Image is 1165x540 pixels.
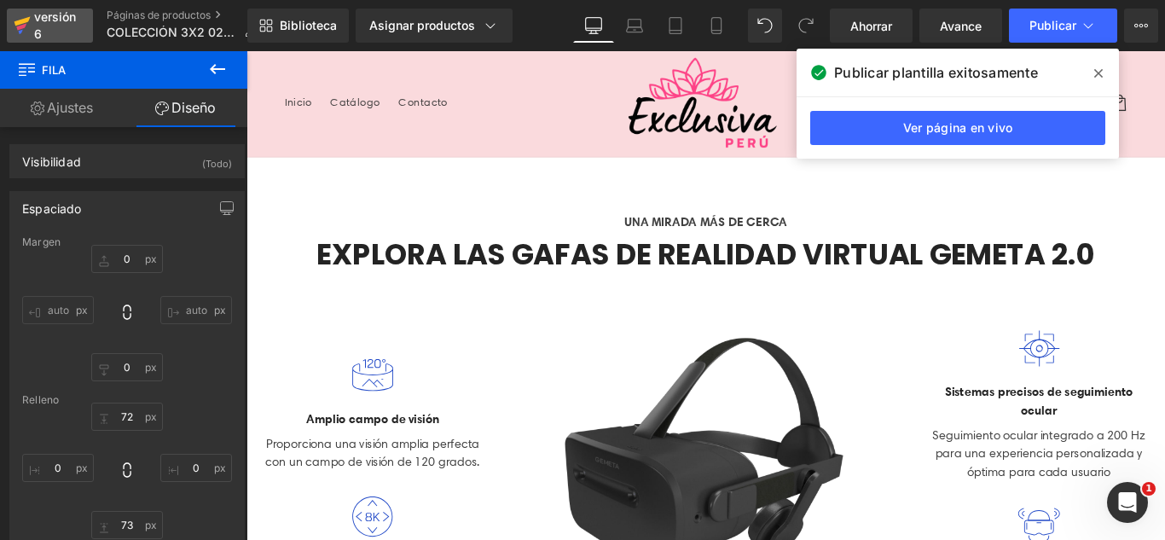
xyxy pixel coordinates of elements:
[810,111,1105,145] a: Ver página en vivo
[22,393,59,406] font: Relleno
[84,39,161,75] a: Catálogo
[22,154,81,169] font: Visibilidad
[1107,482,1148,523] iframe: Chat en vivo de Intercom
[369,18,475,32] font: Asignar productos
[107,25,244,39] font: COLECCIÓN 3X2 02-09
[655,9,696,43] a: Tableta
[22,296,94,324] input: 0
[1124,9,1158,43] button: Más
[919,9,1002,43] a: Avance
[79,206,953,251] font: EXPLORA LAS GAFAS DE REALIDAD VIRTUAL GEMETA 2.0
[67,404,217,421] font: Amplio campo de visión
[1145,483,1152,494] font: 1
[91,245,163,273] input: 0
[42,63,66,77] font: Fila
[34,9,76,41] font: versión 6
[107,9,270,22] a: Páginas de productos
[247,9,349,43] a: Nueva Biblioteca
[785,374,996,412] font: Sistemas precisos de seguimiento ocular
[427,7,598,109] img: Exclusiva Perú
[47,99,93,116] font: Ajustes
[425,183,608,200] font: UNA MIRADA MÁS DE CERCA
[22,454,94,482] input: 0
[21,433,263,469] font: Proporciona una visión amplia perfecta con un campo de visión de 120 grados.
[22,235,61,248] font: Margen
[7,9,93,43] a: versión 6
[280,18,337,32] font: Biblioteca
[160,296,232,324] input: 0
[887,39,924,77] summary: Búsqueda
[107,9,211,21] font: Páginas de productos
[1029,18,1076,32] font: Publicar
[124,89,247,127] a: Diseño
[903,120,1013,135] font: Ver página en vivo
[834,64,1038,81] font: Publicar plantilla exitosamente
[171,49,226,65] font: Contacto
[160,454,232,482] input: 0
[202,158,232,170] font: (Todo)
[95,49,151,65] font: Catálogo
[696,9,737,43] a: Móvil
[43,49,74,65] font: Inicio
[91,353,163,381] input: 0
[850,19,892,33] font: Ahorrar
[573,9,614,43] a: De oficina
[1009,9,1117,43] button: Publicar
[940,19,982,33] font: Avance
[160,39,236,75] a: Contacto
[771,423,1010,480] font: Seguimiento ocular integrado a 200 Hz para una experiencia personalizada y óptima para cada usuario
[614,9,655,43] a: Computadora portátil
[91,511,163,539] input: 0
[789,9,823,43] button: Rehacer
[748,9,782,43] button: Deshacer
[91,403,163,431] input: 0
[22,201,82,216] font: Espaciado
[32,39,84,75] a: Inicio
[171,99,216,116] font: Diseño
